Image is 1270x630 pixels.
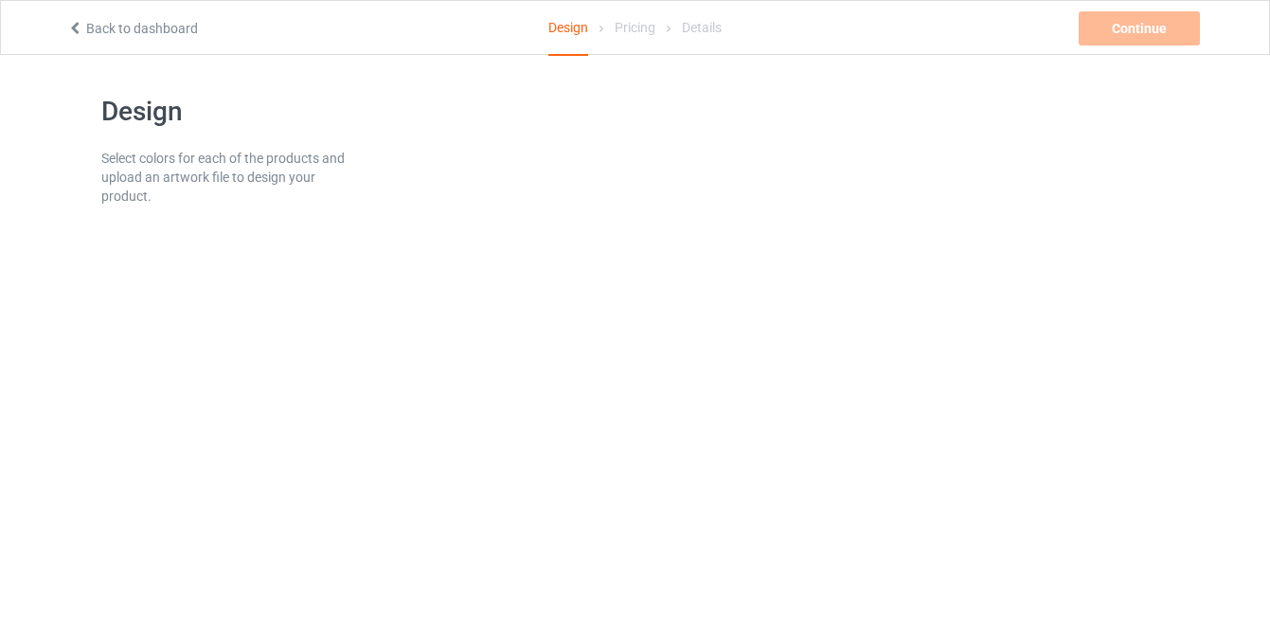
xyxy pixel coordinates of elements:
h1: Design [101,95,349,129]
div: Design [548,1,588,56]
div: Pricing [615,1,655,54]
a: Back to dashboard [67,21,198,36]
div: Select colors for each of the products and upload an artwork file to design your product. [101,149,349,206]
div: Details [682,1,722,54]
